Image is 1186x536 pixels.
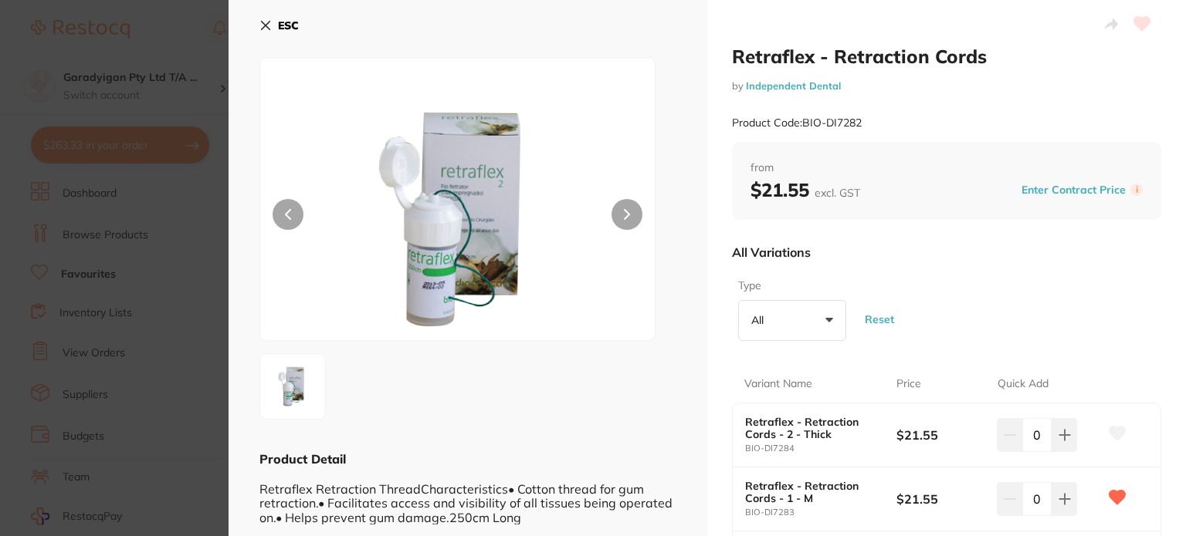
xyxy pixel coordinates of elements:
[1017,183,1130,197] button: Enter Contract Price
[259,467,676,524] div: Retraflex Retraction ThreadCharacteristics• Cotton thread for gum retraction.• Facilitates access...
[339,96,576,340] img: ZHRoPTE5MjA
[259,12,299,39] button: ESC
[744,376,812,392] p: Variant Name
[751,313,770,327] p: All
[896,490,987,507] b: $21.55
[815,186,860,200] span: excl. GST
[751,160,1143,176] span: from
[896,426,987,443] b: $21.55
[745,443,896,453] small: BIO-DI7284
[745,416,881,440] b: Retraflex - Retraction Cords - 2 - Thick
[746,79,841,92] a: Independent Dental
[738,300,846,342] button: All
[896,376,921,392] p: Price
[732,80,1161,92] small: by
[278,19,299,32] b: ESC
[745,507,896,517] small: BIO-DI7283
[732,244,811,260] p: All Variations
[732,116,862,130] small: Product Code: BIO-DI7282
[860,291,899,347] button: Reset
[738,278,842,294] label: Type
[265,359,320,414] img: ZHRoPTE5MjA
[1130,184,1143,196] label: i
[745,480,881,504] b: Retraflex - Retraction Cords - 1 - M
[751,178,860,201] b: $21.55
[732,45,1161,68] h2: Retraflex - Retraction Cords
[259,451,346,467] b: Product Detail
[998,376,1049,392] p: Quick Add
